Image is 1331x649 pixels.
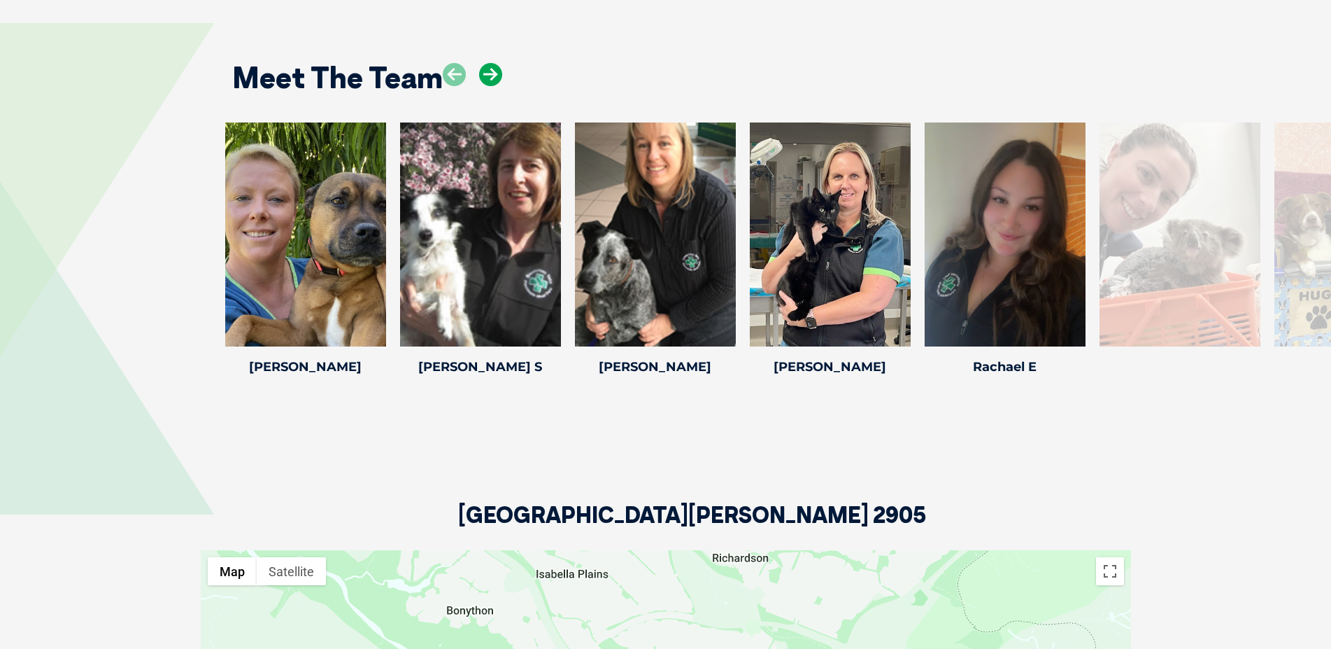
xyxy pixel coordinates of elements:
button: Toggle fullscreen view [1096,557,1124,585]
h4: Rachael E [925,361,1086,373]
button: Show satellite imagery [257,557,326,585]
h4: [PERSON_NAME] [575,361,736,373]
h4: [PERSON_NAME] S [400,361,561,373]
h4: [PERSON_NAME] [750,361,911,373]
h2: Meet The Team [232,63,443,92]
h4: [PERSON_NAME] [225,361,386,373]
button: Show street map [208,557,257,585]
h2: [GEOGRAPHIC_DATA][PERSON_NAME] 2905 [458,503,926,550]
